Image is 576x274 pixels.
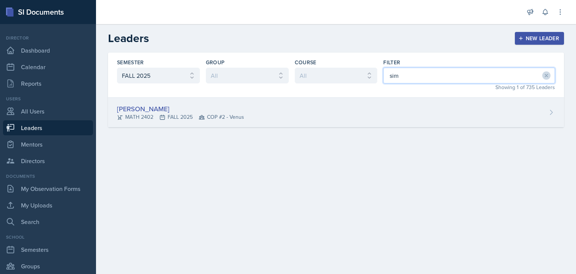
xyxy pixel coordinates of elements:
[108,32,149,45] h2: Leaders
[3,76,93,91] a: Reports
[117,59,144,66] label: Semester
[295,59,316,66] label: Course
[3,137,93,152] a: Mentors
[3,259,93,274] a: Groups
[3,173,93,180] div: Documents
[117,104,244,114] div: [PERSON_NAME]
[3,120,93,135] a: Leaders
[3,234,93,241] div: School
[3,242,93,257] a: Semesters
[206,59,225,66] label: Group
[108,98,564,127] a: [PERSON_NAME] MATH 2402FALL 2025 COP #2 - Venus
[3,181,93,196] a: My Observation Forms
[3,198,93,213] a: My Uploads
[3,35,93,41] div: Director
[3,59,93,74] a: Calendar
[3,43,93,58] a: Dashboard
[3,153,93,168] a: Directors
[3,104,93,119] a: All Users
[515,32,564,45] button: New Leader
[520,35,559,41] div: New Leader
[117,113,244,121] div: MATH 2402 FALL 2025
[199,113,244,121] span: COP #2 - Venus
[383,83,555,91] div: Showing 1 of 735 Leaders
[3,95,93,102] div: Users
[383,68,555,83] input: Filter
[383,59,400,66] label: Filter
[3,214,93,229] a: Search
